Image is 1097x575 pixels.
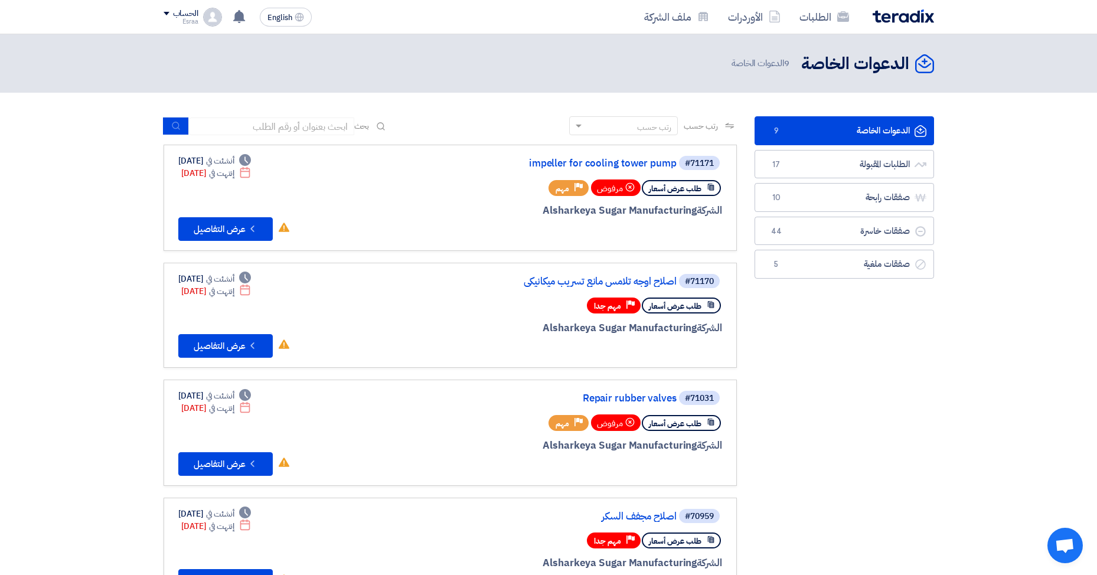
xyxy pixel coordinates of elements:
a: الأوردرات [719,3,790,31]
div: Esraa [164,18,198,25]
div: [DATE] [181,285,252,298]
div: الحساب [173,9,198,19]
h2: الدعوات الخاصة [801,53,909,76]
span: 17 [769,159,783,171]
div: Alsharkeya Sugar Manufacturing [438,321,722,336]
span: 44 [769,226,783,237]
div: [DATE] [178,155,252,167]
span: أنشئت في [206,390,234,402]
span: الشركة [697,438,722,453]
div: [DATE] [181,167,252,179]
a: ملف الشركة [635,3,719,31]
span: بحث [354,120,370,132]
a: اصلاح مجفف السكر [440,511,677,522]
a: صفقات رابحة10 [755,183,934,212]
a: صفقات ملغية5 [755,250,934,279]
span: English [267,14,292,22]
div: Alsharkeya Sugar Manufacturing [438,438,722,453]
a: الطلبات [790,3,858,31]
button: English [260,8,312,27]
a: اصلاح اوجه تلامس مانع تسريب ميكانيكي [440,276,677,287]
a: Repair rubber valves [440,393,677,404]
div: Alsharkeya Sugar Manufacturing [438,556,722,571]
div: [DATE] [181,402,252,414]
div: Alsharkeya Sugar Manufacturing [438,203,722,218]
a: الدعوات الخاصة9 [755,116,934,145]
button: عرض التفاصيل [178,452,273,476]
span: طلب عرض أسعار [649,418,701,429]
span: أنشئت في [206,273,234,285]
span: إنتهت في [209,402,234,414]
span: أنشئت في [206,155,234,167]
div: مرفوض [591,179,641,196]
span: طلب عرض أسعار [649,300,701,312]
span: مهم [556,418,569,429]
div: #71031 [685,394,714,403]
span: إنتهت في [209,167,234,179]
div: مرفوض [591,414,641,431]
span: الشركة [697,556,722,570]
div: #70959 [685,512,714,521]
span: 9 [784,57,789,70]
span: الشركة [697,203,722,218]
span: 9 [769,125,783,137]
div: #71170 [685,277,714,286]
div: [DATE] [178,390,252,402]
div: [DATE] [178,273,252,285]
div: Open chat [1047,528,1083,563]
input: ابحث بعنوان أو رقم الطلب [189,117,354,135]
span: الدعوات الخاصة [732,57,792,70]
a: impeller for cooling tower pump [440,158,677,169]
span: مهم جدا [594,300,621,312]
span: 5 [769,259,783,270]
button: عرض التفاصيل [178,334,273,358]
img: profile_test.png [203,8,222,27]
a: الطلبات المقبولة17 [755,150,934,179]
button: عرض التفاصيل [178,217,273,241]
span: أنشئت في [206,508,234,520]
img: Teradix logo [873,9,934,23]
div: #71171 [685,159,714,168]
span: مهم [556,183,569,194]
span: 10 [769,192,783,204]
span: الشركة [697,321,722,335]
span: إنتهت في [209,520,234,532]
span: رتب حسب [684,120,717,132]
span: طلب عرض أسعار [649,535,701,547]
div: رتب حسب [637,121,671,133]
div: [DATE] [181,520,252,532]
span: مهم جدا [594,535,621,547]
span: طلب عرض أسعار [649,183,701,194]
a: صفقات خاسرة44 [755,217,934,246]
span: إنتهت في [209,285,234,298]
div: [DATE] [178,508,252,520]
